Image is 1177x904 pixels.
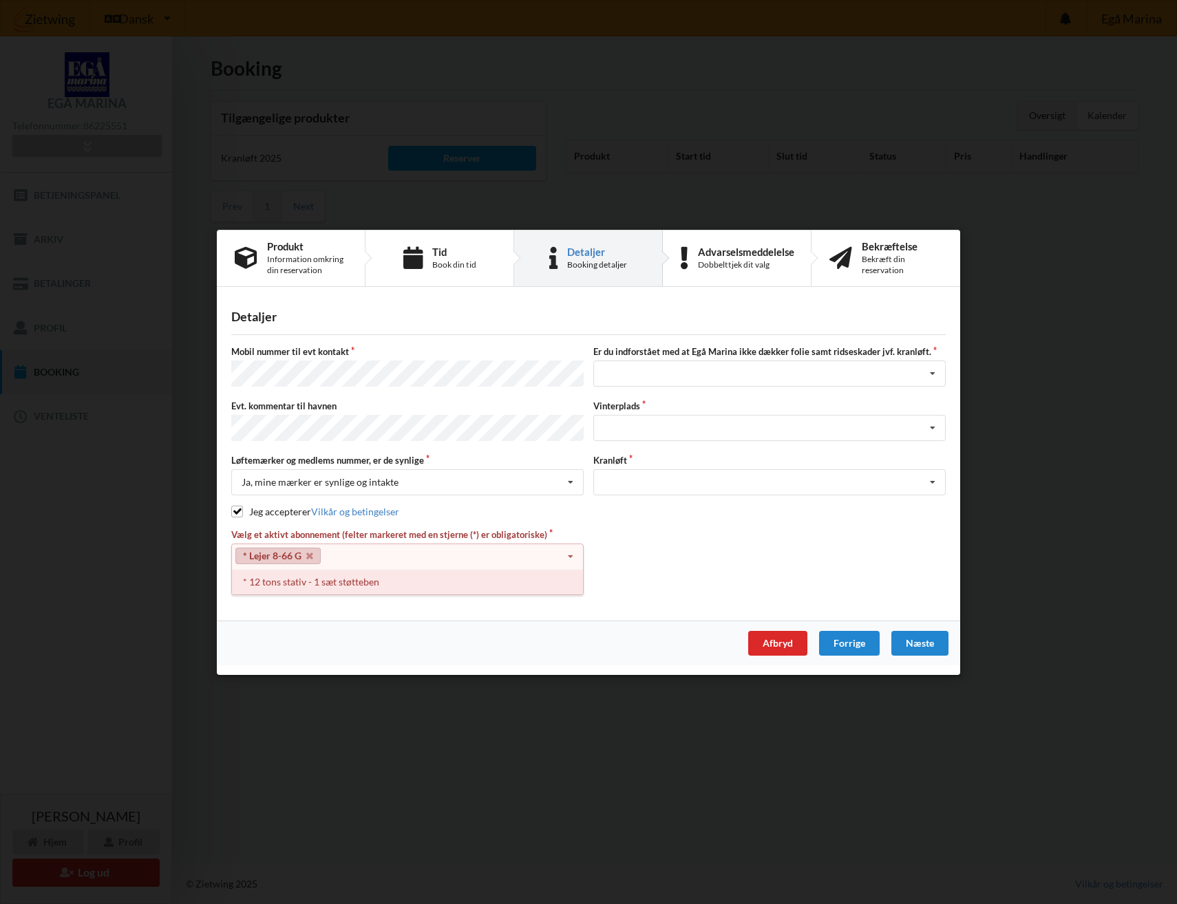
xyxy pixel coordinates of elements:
[432,246,476,257] div: Tid
[231,570,553,595] span: Sørg for, at du har valgt alle de nødvendige abonnementer (markeret med en stjerne (*))
[593,345,946,358] label: Er du indforstået med at Egå Marina ikke dækker folie samt ridseskader jvf. kranløft.
[567,259,627,270] div: Booking detaljer
[862,240,942,251] div: Bekræftelse
[242,477,399,487] div: Ja, mine mærker er synlige og intakte
[232,568,583,594] div: * 12 tons stativ - 1 sæt støtteben
[231,400,584,412] label: Evt. kommentar til havnen
[567,246,627,257] div: Detaljer
[267,240,347,251] div: Produkt
[891,631,948,656] div: Næste
[593,400,946,412] label: Vinterplads
[698,259,794,270] div: Dobbelttjek dit valg
[862,253,942,275] div: Bekræft din reservation
[593,453,946,466] label: Kranløft
[235,547,321,563] a: * Lejer 8-66 G
[267,253,347,275] div: Information omkring din reservation
[748,631,807,656] div: Afbryd
[231,309,946,325] div: Detaljer
[819,631,880,656] div: Forrige
[231,528,584,540] label: Vælg et aktivt abonnement (felter markeret med en stjerne (*) er obligatoriske)
[432,259,476,270] div: Book din tid
[231,506,399,517] label: Jeg accepterer
[231,453,584,466] label: Løftemærker og medlems nummer, er de synlige
[311,506,399,517] a: Vilkår og betingelser
[231,345,584,358] label: Mobil nummer til evt kontakt
[698,246,794,257] div: Advarselsmeddelelse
